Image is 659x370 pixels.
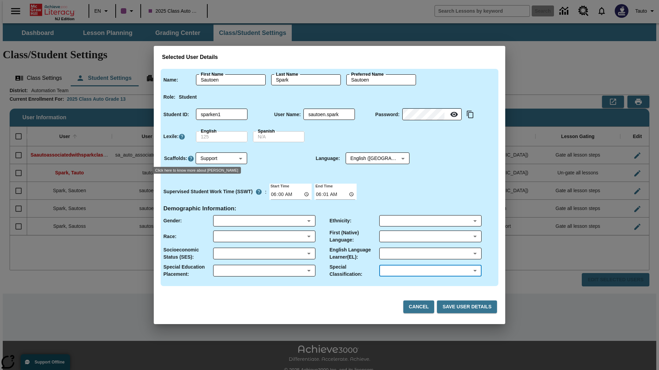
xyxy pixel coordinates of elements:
[316,155,340,162] p: Language :
[447,108,461,121] button: Reveal Password
[346,153,409,164] div: Language
[163,188,253,195] p: Supervised Student Work Time (SSWT)
[329,229,379,244] p: First (Native) Language :
[196,109,247,120] div: Student ID
[196,153,247,164] div: Support
[163,205,236,212] h4: Demographic Information :
[464,109,476,120] button: Copy text to clipboard
[375,111,400,118] p: Password :
[178,133,185,140] a: Click here to know more about Lexiles, Will open in new tab
[253,186,265,198] button: Supervised Student Work Time is the timeframe when students can take LevelSet and when lessons ar...
[179,94,197,101] p: Student
[163,246,213,261] p: Socioeconomic Status (SES) :
[351,71,384,77] label: Preferred Name
[152,167,241,174] div: Click here to know more about [PERSON_NAME]
[163,186,267,198] div: :
[314,183,333,188] label: End Time
[163,76,178,84] p: Name :
[163,111,189,118] p: Student ID :
[403,300,434,313] button: Cancel
[269,183,289,188] label: Start Time
[187,155,194,162] button: Click here to know more about Scaffolds
[346,153,409,164] div: English ([GEOGRAPHIC_DATA])
[163,217,182,224] p: Gender :
[163,263,213,278] p: Special Education Placement :
[163,133,178,140] p: Lexile :
[258,128,275,134] label: Spanish
[162,54,497,61] h3: Selected User Details
[303,109,355,120] div: User Name
[329,246,379,261] p: English Language Learner(EL) :
[329,263,379,278] p: Special Classification :
[163,94,175,101] p: Role :
[276,71,298,77] label: Last Name
[201,128,217,134] label: English
[196,153,247,164] div: Scaffolds
[164,155,187,162] p: Scaffolds :
[402,109,462,120] div: Password
[201,71,223,77] label: First Name
[329,217,351,224] p: Ethnicity :
[163,233,176,240] p: Race :
[437,300,497,313] button: Save User Details
[274,111,301,118] p: User Name :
